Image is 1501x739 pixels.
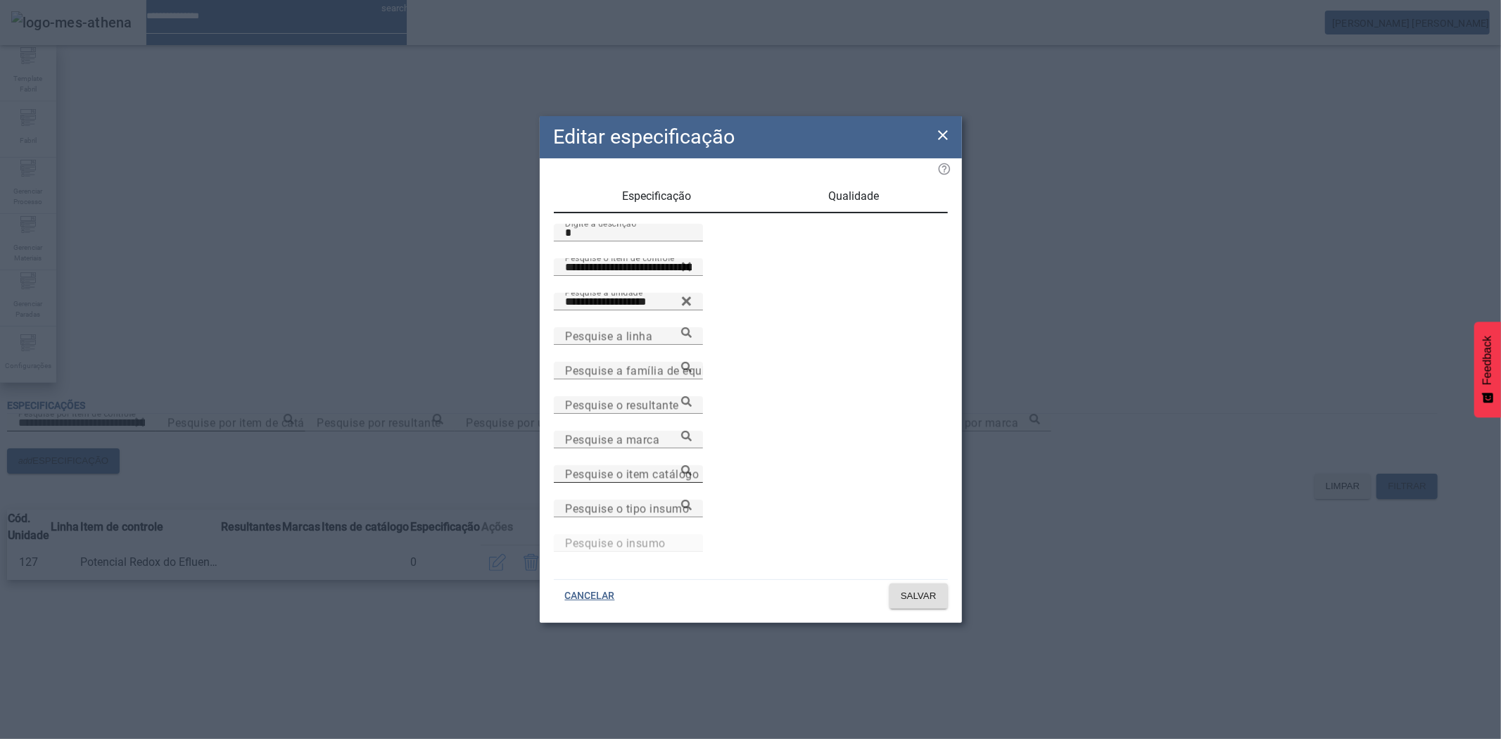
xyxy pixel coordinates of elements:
[565,431,692,448] input: Number
[565,218,636,228] mat-label: Digite a descrição
[1481,336,1494,385] span: Feedback
[565,433,659,446] mat-label: Pesquise a marca
[565,589,615,603] span: CANCELAR
[565,253,675,263] mat-label: Pesquise o item de controle
[565,502,689,515] mat-label: Pesquise o tipo insumo
[565,328,692,345] input: Number
[554,122,735,152] h2: Editar especificação
[565,467,699,481] mat-label: Pesquise o item catálogo
[554,583,626,609] button: CANCELAR
[565,536,666,550] mat-label: Pesquise o insumo
[565,287,642,297] mat-label: Pesquise a unidade
[565,398,679,412] mat-label: Pesquise o resultante
[828,191,879,202] span: Qualidade
[901,589,937,603] span: SALVAR
[565,500,692,517] input: Number
[622,191,691,202] span: Especificação
[565,466,692,483] input: Number
[565,259,692,276] input: Number
[889,583,948,609] button: SALVAR
[565,397,692,414] input: Number
[565,362,692,379] input: Number
[1474,322,1501,417] button: Feedback - Mostrar pesquisa
[565,293,692,310] input: Number
[565,364,752,377] mat-label: Pesquise a família de equipamento
[565,535,692,552] input: Number
[565,329,652,343] mat-label: Pesquise a linha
